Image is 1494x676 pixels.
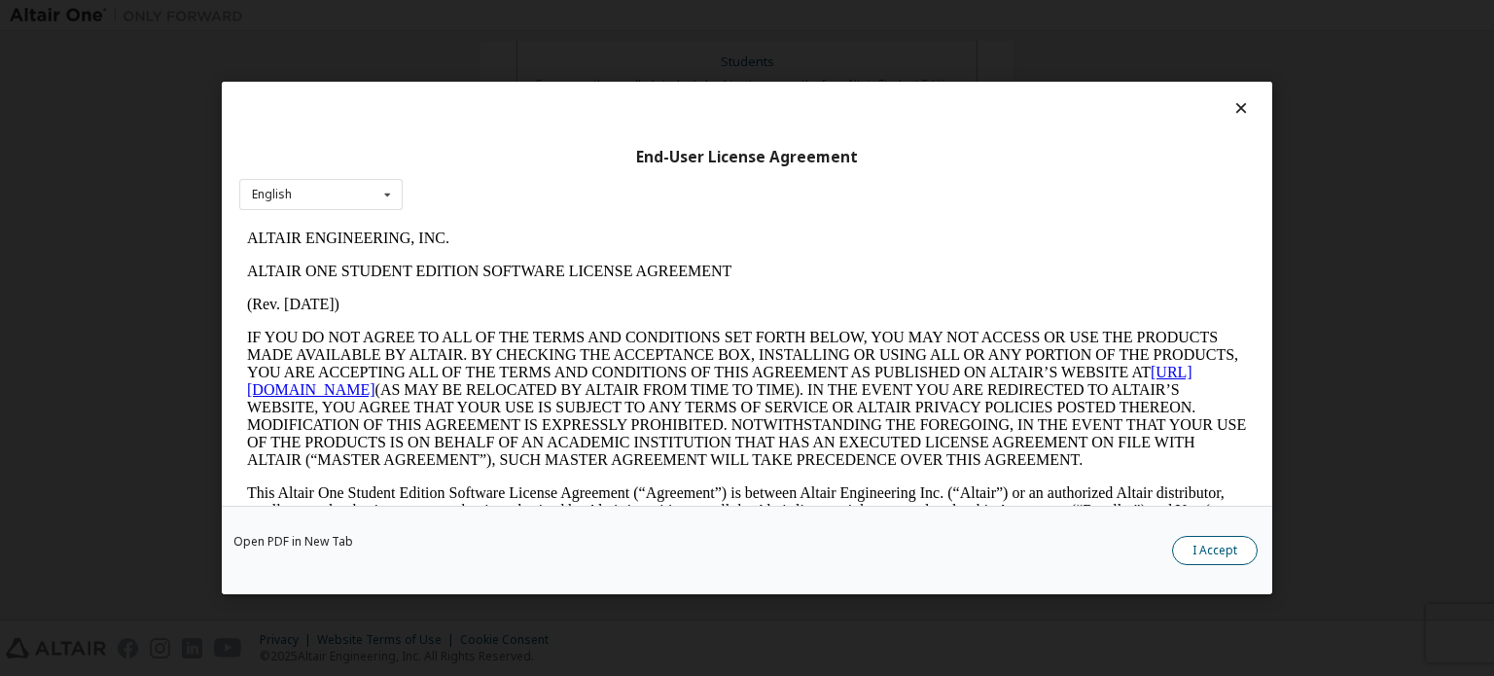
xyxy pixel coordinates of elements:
[8,263,1008,333] p: This Altair One Student Edition Software License Agreement (“Agreement”) is between Altair Engine...
[233,536,353,548] a: Open PDF in New Tab
[252,189,292,200] div: English
[8,142,953,176] a: [URL][DOMAIN_NAME]
[8,74,1008,91] p: (Rev. [DATE])
[239,148,1255,167] div: End-User License Agreement
[8,107,1008,247] p: IF YOU DO NOT AGREE TO ALL OF THE TERMS AND CONDITIONS SET FORTH BELOW, YOU MAY NOT ACCESS OR USE...
[8,41,1008,58] p: ALTAIR ONE STUDENT EDITION SOFTWARE LICENSE AGREEMENT
[8,8,1008,25] p: ALTAIR ENGINEERING, INC.
[1172,536,1258,565] button: I Accept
